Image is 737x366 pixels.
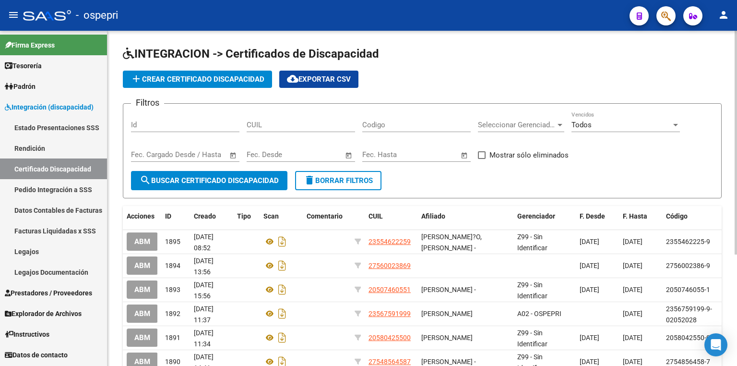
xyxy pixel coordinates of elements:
[362,150,393,159] input: Start date
[194,329,214,348] span: [DATE] 11:34
[123,47,379,61] span: INTEGRACION -> Certificados de Discapacidad
[131,75,264,84] span: Crear Certificado Discapacidad
[421,358,476,366] span: [PERSON_NAME] -
[279,71,358,88] button: Exportar CSV
[165,286,180,293] span: 1893
[5,61,42,71] span: Tesorería
[134,262,150,270] span: ABM
[304,176,373,185] span: Borrar Filtros
[123,206,161,227] datatable-header-cell: Acciones
[194,257,214,276] span: [DATE] 13:56
[127,212,155,220] span: Acciones
[580,286,599,293] span: [DATE]
[417,206,513,227] datatable-header-cell: Afiliado
[580,358,599,366] span: [DATE]
[134,310,150,318] span: ABM
[619,206,662,227] datatable-header-cell: F. Hasta
[307,212,343,220] span: Comentario
[233,206,260,227] datatable-header-cell: Tipo
[666,286,710,293] span: 2050746055-1
[140,176,279,185] span: Buscar Certificado Discapacidad
[194,212,216,220] span: Creado
[513,206,576,227] datatable-header-cell: Gerenciador
[365,206,417,227] datatable-header-cell: CUIL
[247,150,278,159] input: Start date
[421,212,445,220] span: Afiliado
[368,310,411,317] span: 23567591999
[623,358,642,366] span: [DATE]
[165,212,171,220] span: ID
[127,281,158,298] button: ABM
[276,282,288,297] i: Descargar documento
[517,329,547,348] span: Z99 - Sin Identificar
[228,150,239,161] button: Open calendar
[421,310,473,317] span: [PERSON_NAME]
[165,358,180,366] span: 1890
[287,73,298,85] mat-icon: cloud_download
[517,310,561,317] span: A02 - OSPEPRI
[666,262,710,269] span: 2756002386-9
[421,334,473,342] span: [PERSON_NAME]
[276,306,288,321] i: Descargar documento
[5,40,55,50] span: Firma Express
[368,286,411,293] span: 20507460551
[131,150,162,159] input: Start date
[623,262,642,269] span: [DATE]
[666,334,710,342] span: 2058042550-0
[517,281,547,300] span: Z99 - Sin Identificar
[165,334,180,342] span: 1891
[571,121,592,129] span: Todos
[344,150,355,161] button: Open calendar
[276,330,288,345] i: Descargar documento
[286,150,333,159] input: End date
[368,212,383,220] span: CUIL
[237,212,251,220] span: Tipo
[194,281,214,300] span: [DATE] 15:56
[127,329,158,346] button: ABM
[276,234,288,249] i: Descargar documento
[368,238,411,245] span: 23554622259
[171,150,217,159] input: End date
[421,286,476,293] span: [PERSON_NAME] -
[718,9,729,21] mat-icon: person
[123,71,272,88] button: Crear Certificado Discapacidad
[127,305,158,322] button: ABM
[368,262,411,269] span: 27560023869
[5,329,49,340] span: Instructivos
[134,238,150,246] span: ABM
[127,232,158,250] button: ABM
[623,286,642,293] span: [DATE]
[623,238,642,245] span: [DATE]
[194,233,214,252] span: [DATE] 08:52
[276,258,288,273] i: Descargar documento
[517,212,555,220] span: Gerenciador
[5,350,68,360] span: Datos de contacto
[165,262,180,269] span: 1894
[5,308,82,319] span: Explorador de Archivos
[580,262,599,269] span: [DATE]
[459,150,470,161] button: Open calendar
[295,171,381,190] button: Borrar Filtros
[303,206,351,227] datatable-header-cell: Comentario
[517,233,547,252] span: Z99 - Sin Identificar
[287,75,351,84] span: Exportar CSV
[623,310,642,317] span: [DATE]
[5,81,36,92] span: Padrón
[76,5,118,26] span: - ospepri
[704,333,727,356] div: Open Intercom Messenger
[580,334,599,342] span: [DATE]
[131,171,287,190] button: Buscar Certificado Discapacidad
[580,238,599,245] span: [DATE]
[190,206,233,227] datatable-header-cell: Creado
[402,150,449,159] input: End date
[131,96,164,110] h3: Filtros
[666,358,710,366] span: 2754856458-7
[623,334,642,342] span: [DATE]
[666,212,688,220] span: Código
[134,286,150,294] span: ABM
[421,233,482,252] span: [PERSON_NAME]?O, [PERSON_NAME] -
[165,310,180,317] span: 1892
[263,212,279,220] span: Scan
[140,174,151,186] mat-icon: search
[489,149,569,161] span: Mostrar sólo eliminados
